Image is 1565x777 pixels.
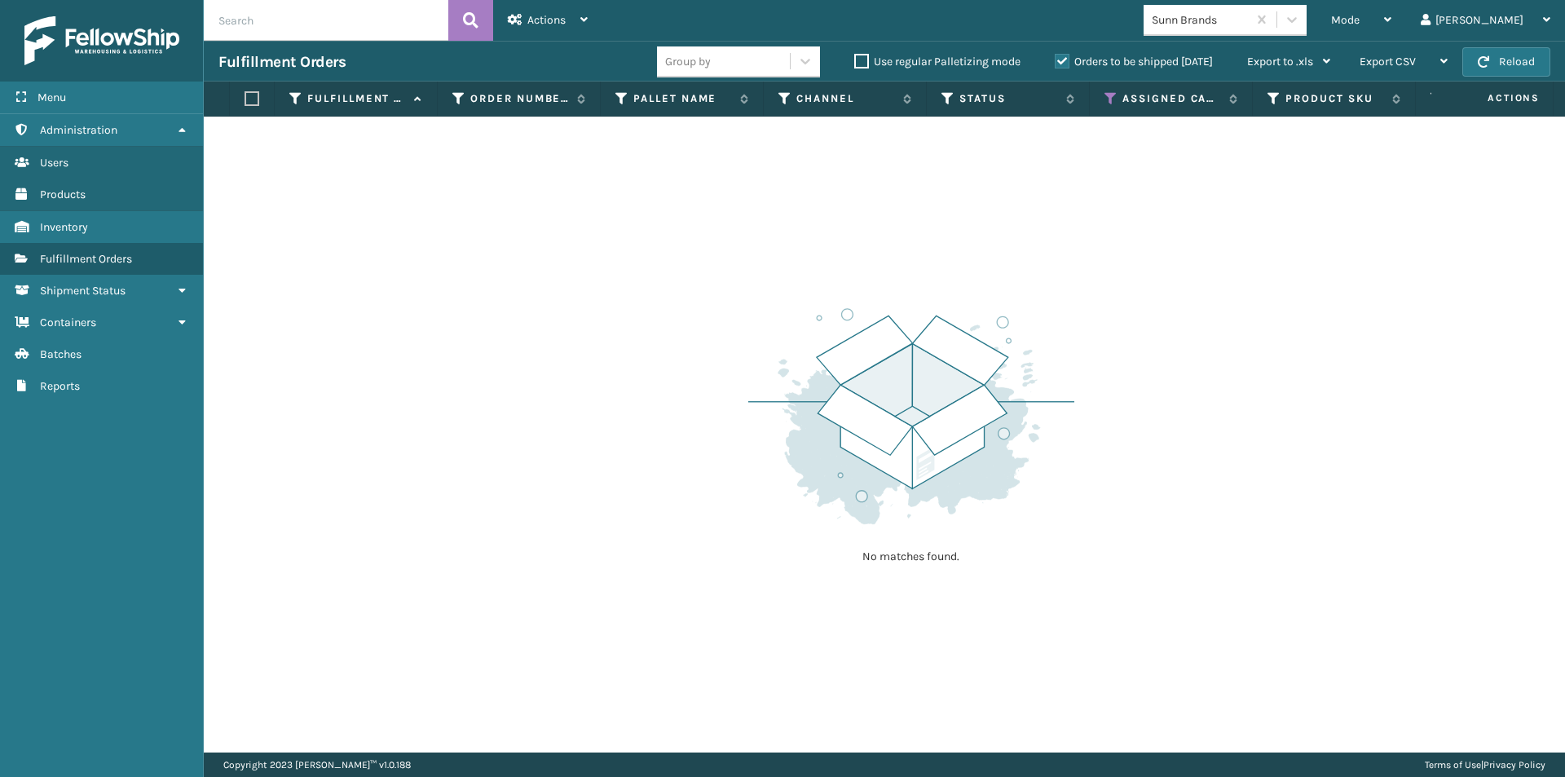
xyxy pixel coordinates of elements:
div: Sunn Brands [1152,11,1249,29]
label: Orders to be shipped [DATE] [1055,55,1213,68]
img: logo [24,16,179,65]
p: Copyright 2023 [PERSON_NAME]™ v 1.0.188 [223,753,411,777]
label: Channel [796,91,895,106]
label: Status [959,91,1058,106]
a: Terms of Use [1425,759,1481,770]
span: Fulfillment Orders [40,252,132,266]
span: Shipment Status [40,284,126,298]
div: Group by [665,53,711,70]
div: | [1425,753,1545,777]
span: Menu [37,91,66,104]
span: Actions [527,13,566,27]
label: Pallet Name [633,91,732,106]
span: Actions [1436,85,1550,112]
label: Order Number [470,91,569,106]
label: Use regular Palletizing mode [854,55,1021,68]
span: Export to .xls [1247,55,1313,68]
span: Batches [40,347,82,361]
button: Reload [1462,47,1550,77]
span: Inventory [40,220,88,234]
h3: Fulfillment Orders [218,52,346,72]
span: Administration [40,123,117,137]
span: Reports [40,379,80,393]
a: Privacy Policy [1483,759,1545,770]
label: Fulfillment Order Id [307,91,406,106]
label: Product SKU [1285,91,1384,106]
span: Products [40,188,86,201]
span: Users [40,156,68,170]
span: Mode [1331,13,1360,27]
label: Assigned Carrier Service [1122,91,1221,106]
span: Containers [40,316,96,329]
span: Export CSV [1360,55,1416,68]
